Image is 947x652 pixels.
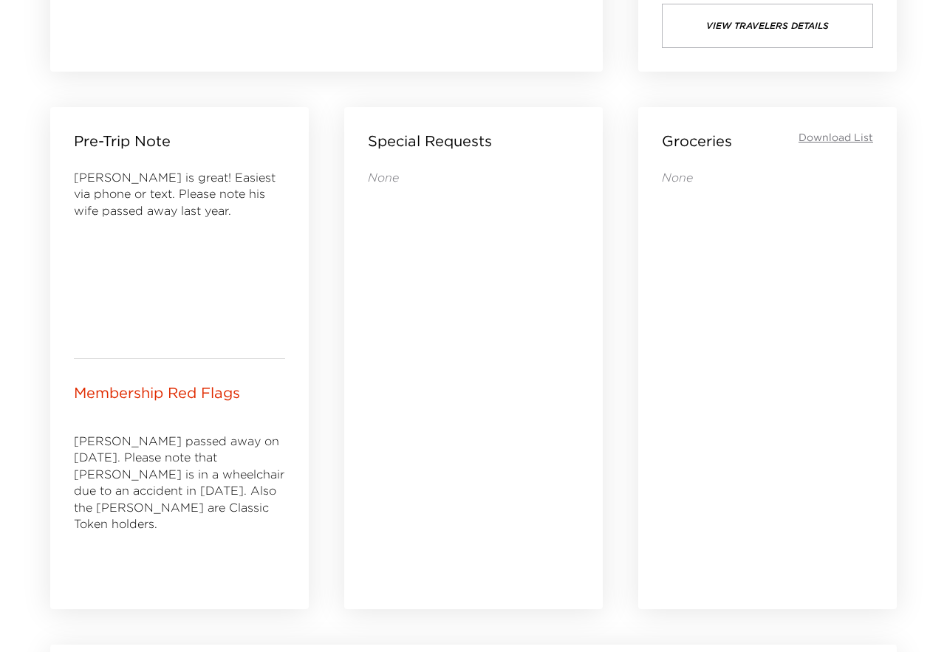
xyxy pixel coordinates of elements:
button: View Travelers Details [662,4,873,48]
p: Special Requests [368,131,492,151]
p: [PERSON_NAME] passed away on [DATE]. Please note that [PERSON_NAME] is in a wheelchair due to an ... [74,433,285,532]
p: None [368,169,579,185]
p: Groceries [662,131,732,151]
p: Pre-Trip Note [74,131,171,151]
p: Membership Red Flags [74,382,240,403]
span: [PERSON_NAME] is great! Easiest via phone or text. Please note his wife passed away last year. [74,170,276,218]
p: None [662,169,873,185]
